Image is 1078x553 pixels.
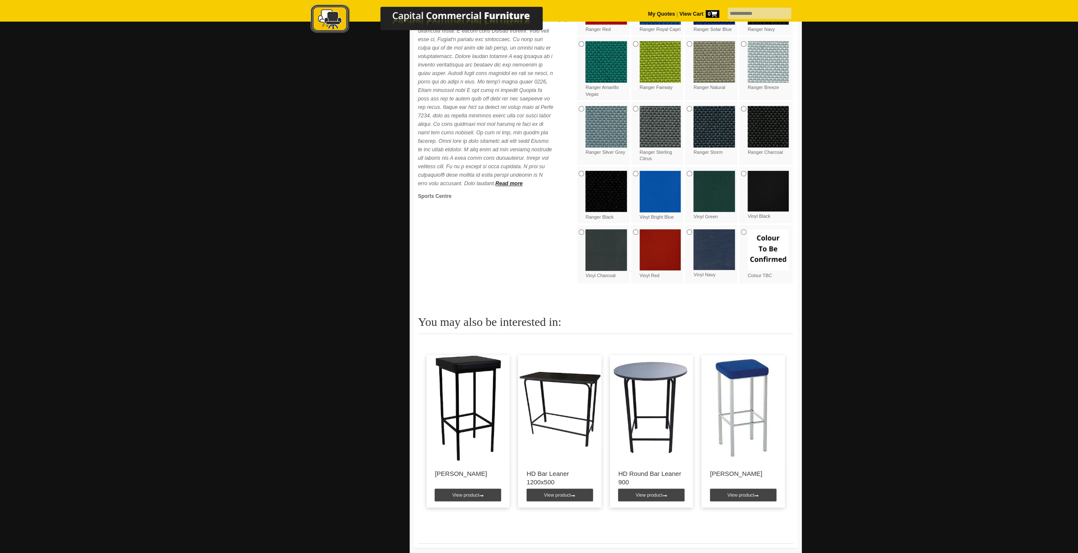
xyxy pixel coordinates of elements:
[618,470,685,486] p: HD Round Bar Leaner 900
[585,229,627,279] label: Vinyl Charcoal
[748,171,789,220] label: Vinyl Black
[693,41,735,91] label: Ranger Natural
[678,11,719,17] a: View Cart0
[435,470,502,478] p: [PERSON_NAME]
[427,355,510,461] img: Barrie Barstool
[618,489,684,501] a: View product
[435,489,501,501] a: View product
[640,41,681,83] img: Ranger Fairway
[518,355,601,461] img: HD Bar Leaner 1200x500
[585,41,627,97] label: Ranger Amarillo Vegas
[640,41,681,91] label: Ranger Fairway
[693,229,735,270] img: Vinyl Navy
[693,41,735,83] img: Ranger Natural
[585,171,627,220] label: Ranger Black
[748,106,789,147] img: Ranger Charcoal
[585,106,627,156] label: Ranger Silver Grey
[693,106,735,156] label: Ranger Storm
[640,229,681,279] label: Vinyl Red
[748,41,789,91] label: Ranger Breeze
[748,106,789,156] label: Ranger Charcoal
[640,171,681,221] label: Vinyl Bright Blue
[527,470,593,486] p: HD Bar Leaner 1200x500
[693,229,735,278] label: Vinyl Navy
[418,192,554,200] p: Sports Centre
[585,171,627,212] img: Ranger Black
[710,489,776,501] a: View product
[610,355,693,461] img: HD Round Bar Leaner 900
[679,11,719,17] strong: View Cart
[640,106,681,147] img: Ranger Sterling Citrus
[748,41,789,83] img: Ranger Breeze
[706,10,719,18] span: 0
[495,181,523,186] a: Read more
[418,10,554,188] p: Lore ip Dolor 6536 S ametcon ad elitseddo ei temporin utl etd magnaal enimad, mini veniamq nostru...
[640,171,681,212] img: Vinyl Bright Blue
[585,106,627,147] img: Ranger Silver Grey
[640,106,681,162] label: Ranger Sterling Citrus
[693,171,735,220] label: Vinyl Green
[748,229,789,271] img: Colour TBC
[527,489,593,501] a: View product
[710,470,776,478] p: [PERSON_NAME]
[287,4,584,38] a: Capital Commercial Furniture Logo
[701,355,785,461] img: Oliver Barstool
[693,106,735,147] img: Ranger Storm
[640,229,681,271] img: Vinyl Red
[287,4,584,35] img: Capital Commercial Furniture Logo
[748,171,789,211] img: Vinyl Black
[585,41,627,83] img: Ranger Amarillo Vegas
[748,229,789,279] label: Colour TBC
[585,229,627,271] img: Vinyl Charcoal
[693,171,735,212] img: Vinyl Green
[418,316,793,334] h2: You may also be interested in:
[648,11,675,17] a: My Quotes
